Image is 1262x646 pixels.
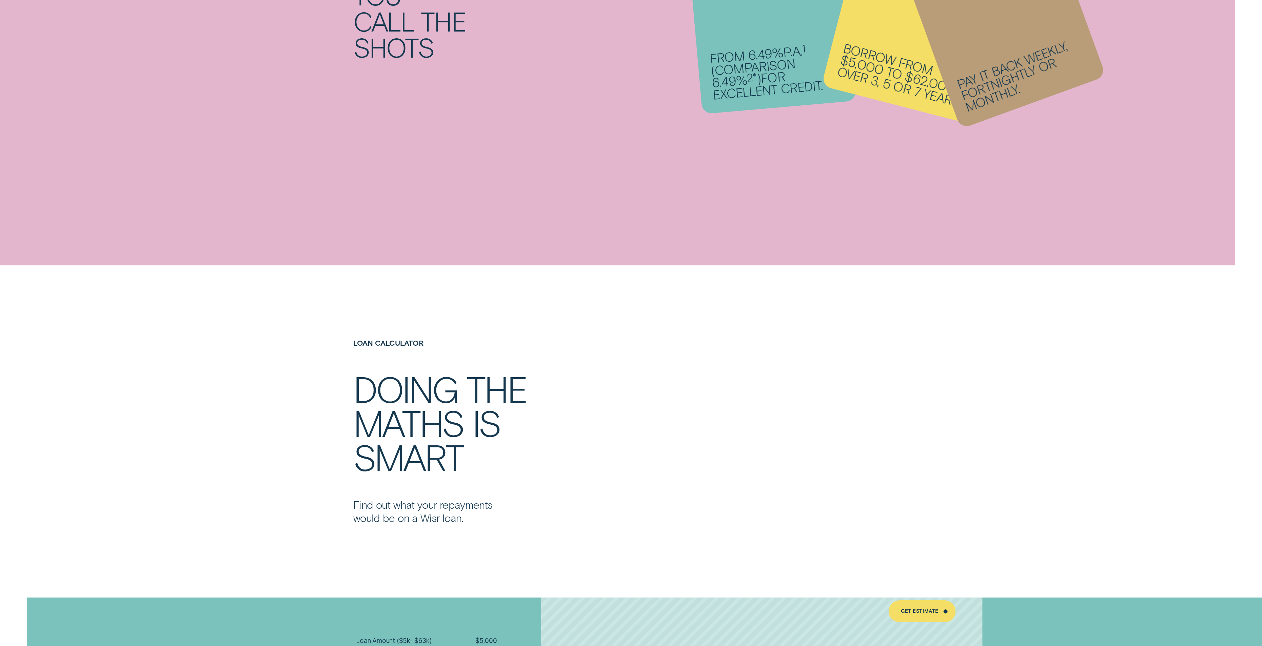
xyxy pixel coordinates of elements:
[476,637,497,645] span: $ 5,000
[889,600,955,622] a: Get Estimate
[353,339,674,347] h4: Loan Calculator
[353,371,610,473] h2: Doing the maths is smart
[356,637,432,645] span: Loan Amount ( $5k - $63k )
[353,498,512,524] p: Find out what your repayments would be on a Wisr loan.
[955,34,1090,113] p: Pay it back weekly, fortnightly or monthly.
[836,41,971,109] p: Borrow from $5,000 to $62,000 over 3, 5 or 7 years.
